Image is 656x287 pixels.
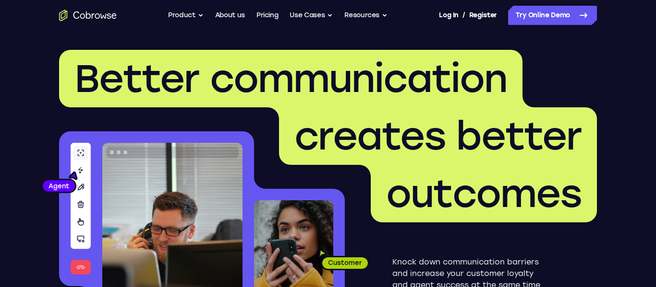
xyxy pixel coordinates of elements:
[74,56,507,102] span: Better communication
[462,10,465,21] span: /
[508,6,597,25] a: Try Online Demo
[294,113,582,159] span: creates better
[256,6,279,25] a: Pricing
[290,6,333,25] button: Use Cases
[386,171,582,217] span: outcomes
[469,6,497,25] a: Register
[168,6,204,25] button: Product
[215,6,245,25] a: About us
[439,6,458,25] a: Log In
[344,6,388,25] button: Resources
[59,10,117,21] a: Go to the home page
